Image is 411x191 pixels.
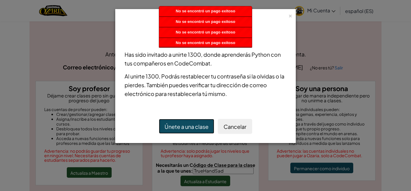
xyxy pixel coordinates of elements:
[176,30,235,34] font: No se encontró un pago exitoso
[218,119,252,134] button: Cancelar
[125,73,284,97] font: Podrás restablecer tu contraseña si la olvidas o la pierdes. También puedes verificar tu direcció...
[201,51,251,58] font: , donde aprenderás
[125,73,145,80] font: Al unirte
[159,119,214,134] button: Únete a una clase
[176,9,235,13] font: No se encontró un pago exitoso
[224,123,246,130] font: Cancelar
[165,123,209,130] font: Únete a una clase
[176,40,235,45] font: No se encontró un pago exitoso
[188,51,201,58] font: 1300
[159,73,160,80] font: ,
[288,11,292,19] font: ×
[146,73,159,80] font: 1300
[125,51,187,58] font: Has sido invitado a unirte
[252,51,270,58] font: Python
[176,19,235,24] font: No se encontró un pago exitoso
